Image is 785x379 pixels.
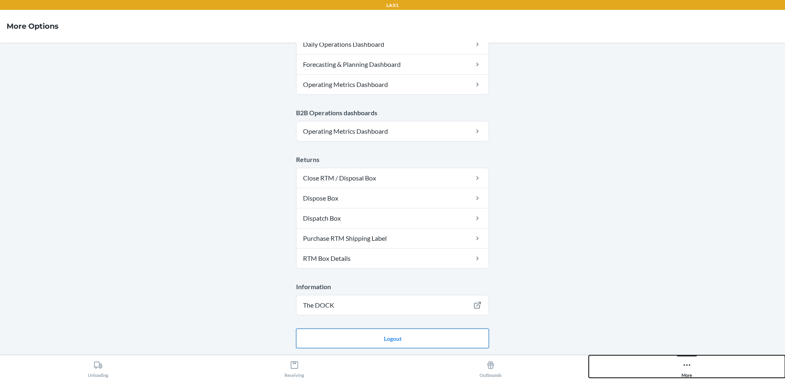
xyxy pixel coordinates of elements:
a: Operating Metrics Dashboard [296,75,489,94]
a: Forecasting & Planning Dashboard [296,55,489,74]
p: Information [296,282,489,292]
button: Outbounds [392,355,589,378]
div: Outbounds [480,357,502,378]
a: Dispose Box [296,188,489,208]
button: More [589,355,785,378]
a: The DOCK [296,295,489,315]
p: Returns [296,155,489,164]
a: Close RTM / Disposal Box [296,168,489,188]
a: Daily Operations Dashboard [296,34,489,54]
a: Operating Metrics Dashboard [296,121,489,141]
a: Purchase RTM Shipping Label [296,228,489,248]
p: LAX1 [386,2,399,9]
p: B2B Operations dashboards [296,108,489,118]
div: More [682,357,692,378]
button: Logout [296,329,489,348]
div: Receiving [285,357,304,378]
div: Unloading [88,357,108,378]
a: RTM Box Details [296,249,489,268]
button: Receiving [196,355,392,378]
h4: More Options [7,21,59,32]
a: Dispatch Box [296,208,489,228]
